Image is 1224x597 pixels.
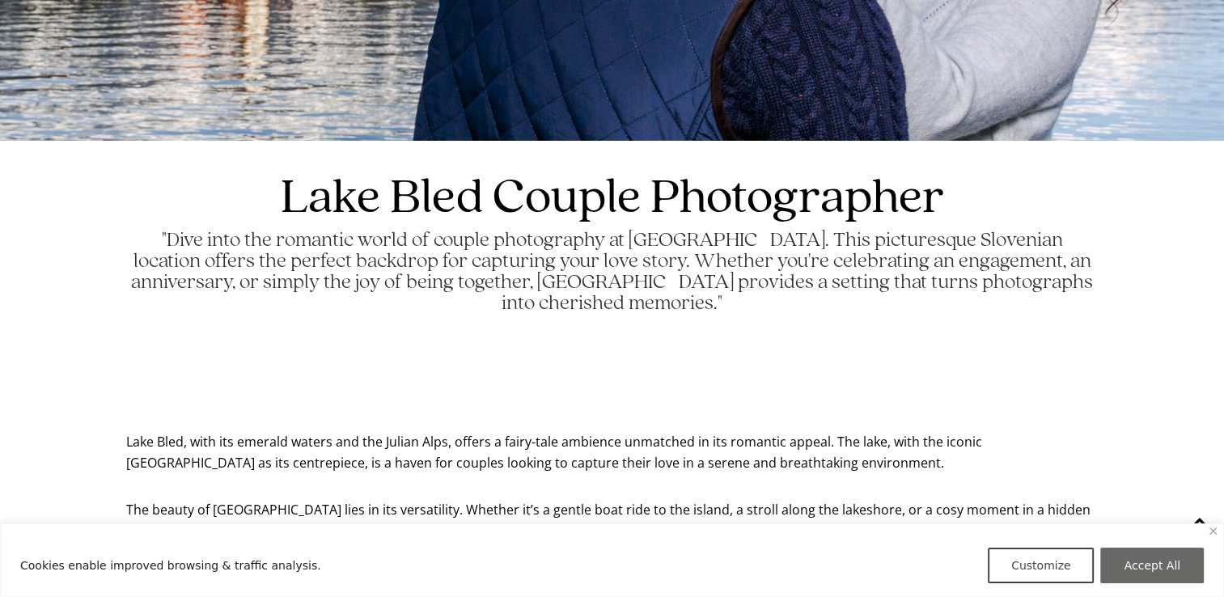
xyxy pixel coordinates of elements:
button: Accept All [1100,548,1204,583]
button: Customize [988,548,1095,583]
h2: "Dive into the romantic world of couple photography at [GEOGRAPHIC_DATA]. This picturesque Sloven... [126,230,1098,314]
p: Cookies enable improved browsing & traffic analysis. [20,556,321,575]
p: The beauty of [GEOGRAPHIC_DATA] lies in its versatility. Whether it’s a gentle boat ride to the i... [126,499,1098,541]
h1: Lake Bled Couple Photographer [281,173,944,223]
img: Close [1209,527,1217,535]
p: Lake Bled, with its emerald waters and the Julian Alps, offers a fairy-tale ambience unmatched in... [126,431,1098,473]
